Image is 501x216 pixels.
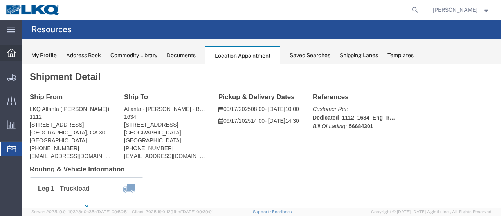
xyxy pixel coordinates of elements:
span: Jason Voyles [433,5,478,14]
div: Shipping Lanes [340,51,378,60]
span: [DATE] 09:39:01 [182,209,213,214]
span: [DATE] 09:50:51 [97,209,128,214]
div: Templates [387,51,414,60]
div: Address Book [66,51,101,60]
span: Server: 2025.19.0-49328d0a35e [31,209,128,214]
a: Support [253,209,272,214]
span: Copyright © [DATE]-[DATE] Agistix Inc., All Rights Reserved [371,209,492,215]
h4: Resources [31,20,72,39]
iframe: FS Legacy Container [22,64,501,208]
button: [PERSON_NAME] [433,5,490,15]
div: Documents [167,51,196,60]
a: Feedback [272,209,292,214]
div: My Profile [31,51,57,60]
div: Saved Searches [290,51,330,60]
div: Location Appointment [205,46,280,64]
div: Commodity Library [110,51,157,60]
span: Client: 2025.19.0-129fbcf [132,209,213,214]
img: logo [5,4,60,16]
